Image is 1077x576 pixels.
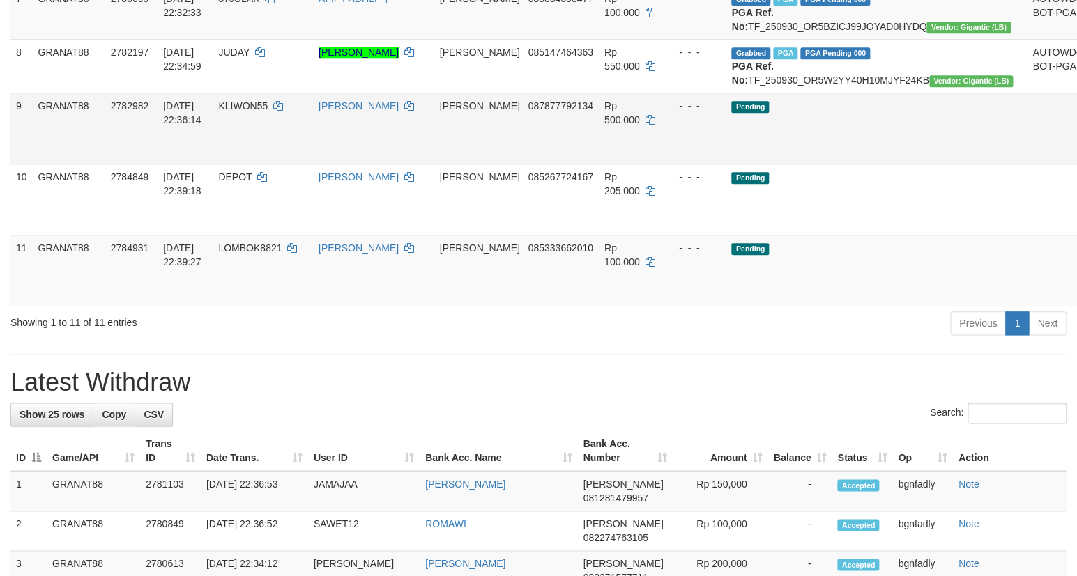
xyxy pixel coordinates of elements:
[726,39,1027,93] td: TF_250930_OR5W2YY40H10MJYF24KB
[20,409,84,420] span: Show 25 rows
[10,403,93,426] a: Show 25 rows
[33,235,105,306] td: GRANAT88
[420,431,577,471] th: Bank Acc. Name: activate to sort column ascending
[111,171,149,182] span: 2784849
[33,164,105,235] td: GRANAT88
[731,243,769,255] span: Pending
[93,403,135,426] a: Copy
[10,235,33,306] td: 11
[163,242,201,267] span: [DATE] 22:39:27
[201,511,308,551] td: [DATE] 22:36:52
[968,403,1067,423] input: Search:
[10,310,438,329] div: Showing 1 to 11 of 11 entries
[800,47,870,59] span: PGA Pending
[577,431,672,471] th: Bank Acc. Number: activate to sort column ascending
[837,519,879,531] span: Accepted
[308,511,420,551] td: SAWET12
[111,242,149,254] span: 2784931
[440,100,520,111] span: [PERSON_NAME]
[958,518,979,529] a: Note
[140,431,201,471] th: Trans ID: activate to sort column ascending
[731,101,769,113] span: Pending
[604,171,640,196] span: Rp 205.000
[319,171,399,182] a: [PERSON_NAME]
[33,39,105,93] td: GRANAT88
[583,492,648,504] span: Copy 081281479957 to clipboard
[767,471,832,511] td: -
[731,47,770,59] span: Grabbed
[926,22,1011,33] span: Vendor URL: https://dashboard.q2checkout.com/secure
[10,368,1067,396] h1: Latest Withdraw
[47,471,140,511] td: GRANAT88
[668,99,721,113] div: - - -
[319,100,399,111] a: [PERSON_NAME]
[958,478,979,490] a: Note
[425,518,466,529] a: ROMAWI
[163,100,201,125] span: [DATE] 22:36:14
[218,242,282,254] span: LOMBOK8821
[10,431,47,471] th: ID: activate to sort column descending
[668,45,721,59] div: - - -
[604,242,640,267] span: Rp 100.000
[135,403,173,426] a: CSV
[218,100,268,111] span: KLIWON55
[832,431,892,471] th: Status: activate to sort column ascending
[929,75,1014,87] span: Vendor URL: https://dashboard.q2checkout.com/secure
[604,100,640,125] span: Rp 500.000
[583,558,663,569] span: [PERSON_NAME]
[10,39,33,93] td: 8
[583,532,648,543] span: Copy 082274763105 to clipboard
[892,471,953,511] td: bgnfadly
[218,47,250,58] span: JUDAY
[892,431,953,471] th: Op: activate to sort column ascending
[319,47,399,58] a: [PERSON_NAME]
[440,47,520,58] span: [PERSON_NAME]
[767,511,832,551] td: -
[10,164,33,235] td: 10
[425,478,505,490] a: [PERSON_NAME]
[767,431,832,471] th: Balance: activate to sort column ascending
[668,170,721,184] div: - - -
[583,518,663,529] span: [PERSON_NAME]
[773,47,797,59] span: Marked by bgnfadly
[892,511,953,551] td: bgnfadly
[163,47,201,72] span: [DATE] 22:34:59
[102,409,126,420] span: Copy
[440,242,520,254] span: [PERSON_NAME]
[10,511,47,551] td: 2
[47,431,140,471] th: Game/API: activate to sort column ascending
[583,478,663,490] span: [PERSON_NAME]
[425,558,505,569] a: [PERSON_NAME]
[731,7,773,32] b: PGA Ref. No:
[1028,311,1067,335] a: Next
[10,471,47,511] td: 1
[201,431,308,471] th: Date Trans.: activate to sort column ascending
[958,558,979,569] a: Note
[140,511,201,551] td: 2780849
[930,403,1067,423] label: Search:
[1005,311,1029,335] a: 1
[953,431,1067,471] th: Action
[672,431,767,471] th: Amount: activate to sort column ascending
[950,311,1006,335] a: Previous
[837,559,879,570] span: Accepted
[308,431,420,471] th: User ID: activate to sort column ascending
[47,511,140,551] td: GRANAT88
[163,171,201,196] span: [DATE] 22:39:18
[10,93,33,164] td: 9
[111,47,149,58] span: 2782197
[528,171,593,182] span: Copy 085267724167 to clipboard
[111,100,149,111] span: 2782982
[528,47,593,58] span: Copy 085147464363 to clipboard
[140,471,201,511] td: 2781103
[604,47,640,72] span: Rp 550.000
[144,409,164,420] span: CSV
[440,171,520,182] span: [PERSON_NAME]
[319,242,399,254] a: [PERSON_NAME]
[672,511,767,551] td: Rp 100,000
[731,61,773,86] b: PGA Ref. No:
[731,172,769,184] span: Pending
[668,241,721,255] div: - - -
[308,471,420,511] td: JAMAJAA
[218,171,252,182] span: DEPOT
